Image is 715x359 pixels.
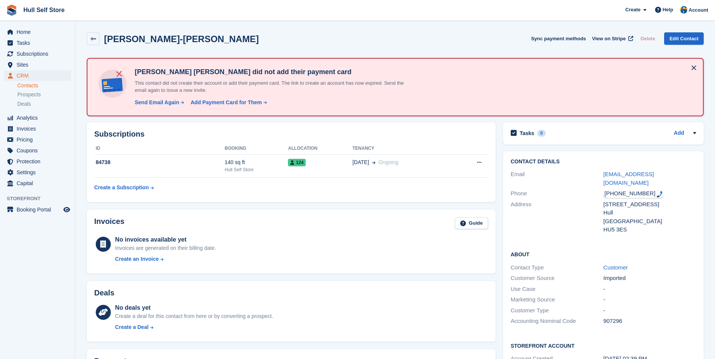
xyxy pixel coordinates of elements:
[603,217,696,226] div: [GEOGRAPHIC_DATA]
[17,38,62,48] span: Tasks
[4,113,71,123] a: menu
[17,100,71,108] a: Deals
[94,143,225,155] th: ID
[4,134,71,145] a: menu
[17,134,62,145] span: Pricing
[680,6,687,14] img: Hull Self Store
[511,200,603,234] div: Address
[17,123,62,134] span: Invoices
[4,204,71,215] a: menu
[17,59,62,70] span: Sites
[352,158,369,166] span: [DATE]
[657,191,663,198] img: hfpfyWBK5wQHBAGPgDf9c6qAYOxxMAAAAASUVORK5CYII=
[4,70,71,81] a: menu
[511,306,603,315] div: Customer Type
[94,184,149,192] div: Create a Subscription
[62,205,71,214] a: Preview store
[94,181,154,195] a: Create a Subscription
[115,235,216,244] div: No invoices available yet
[20,4,67,16] a: Hull Self Store
[4,123,71,134] a: menu
[104,34,259,44] h2: [PERSON_NAME]-[PERSON_NAME]
[115,244,216,252] div: Invoices are generated on their billing date.
[511,170,603,187] div: Email
[589,32,635,45] a: View on Stripe
[225,143,288,155] th: Booking
[603,295,696,304] div: -
[520,130,534,137] h2: Tasks
[625,6,640,14] span: Create
[603,200,696,209] div: [STREET_ADDRESS]
[4,38,71,48] a: menu
[511,250,696,258] h2: About
[17,70,62,81] span: CRM
[4,49,71,59] a: menu
[4,27,71,37] a: menu
[689,6,708,14] span: Account
[115,255,216,263] a: Create an Invoice
[17,100,31,108] span: Deals
[352,143,453,155] th: Tenancy
[603,264,628,271] a: Customer
[511,263,603,272] div: Contact Type
[511,342,696,349] h2: Storefront Account
[115,255,159,263] div: Create an Invoice
[4,59,71,70] a: menu
[603,274,696,283] div: Imported
[664,32,704,45] a: Edit Contact
[17,49,62,59] span: Subscriptions
[603,189,663,198] div: Call: +447801352924
[663,6,673,14] span: Help
[17,27,62,37] span: Home
[115,323,149,331] div: Create a Deal
[17,145,62,156] span: Coupons
[603,225,696,234] div: HU5 3ES
[17,91,41,98] span: Prospects
[603,317,696,326] div: 907296
[17,113,62,123] span: Analytics
[4,145,71,156] a: menu
[188,99,268,106] a: Add Payment Card for Them
[603,171,654,186] a: [EMAIL_ADDRESS][DOMAIN_NAME]
[17,82,71,89] a: Contacts
[531,32,586,45] button: Sync payment methods
[17,178,62,189] span: Capital
[94,217,124,230] h2: Invoices
[603,208,696,217] div: Hull
[674,129,684,138] a: Add
[603,285,696,294] div: -
[94,130,488,138] h2: Subscriptions
[511,295,603,304] div: Marketing Source
[288,159,306,166] span: 124
[537,130,546,137] div: 0
[17,91,71,99] a: Prospects
[115,323,273,331] a: Create a Deal
[96,68,129,100] img: no-card-linked-e7822e413c904bf8b177c4d89f31251c4716f9871600ec3ca5bfc59e148c83f4.svg
[115,312,273,320] div: Create a deal for this contact from here or by converting a prospect.
[592,35,626,43] span: View on Stripe
[378,159,398,165] span: Ongoing
[4,156,71,167] a: menu
[6,5,17,16] img: stora-icon-8386f47178a22dfd0bd8f6a31ec36ba5ce8667c1dd55bd0f319d3a0aa187defe.svg
[132,79,414,94] p: This contact did not create their account or add their payment card. The link to create an accoun...
[603,306,696,315] div: -
[7,195,75,202] span: Storefront
[511,317,603,326] div: Accounting Nominal Code
[225,166,288,173] div: Hull Self Store
[511,189,603,198] div: Phone
[511,285,603,294] div: Use Case
[191,99,262,106] div: Add Payment Card for Them
[17,204,62,215] span: Booking Portal
[17,167,62,178] span: Settings
[17,156,62,167] span: Protection
[94,289,114,297] h2: Deals
[94,158,225,166] div: 84738
[4,167,71,178] a: menu
[288,143,352,155] th: Allocation
[115,303,273,312] div: No deals yet
[225,158,288,166] div: 140 sq ft
[455,217,488,230] a: Guide
[511,274,603,283] div: Customer Source
[637,32,658,45] button: Delete
[135,99,179,106] div: Send Email Again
